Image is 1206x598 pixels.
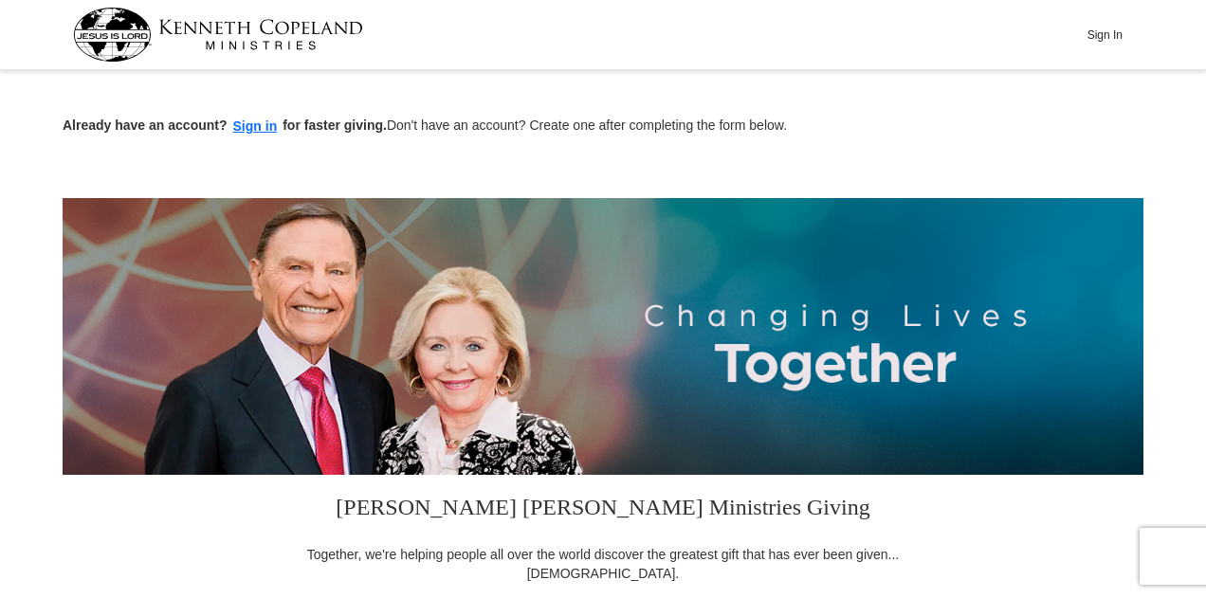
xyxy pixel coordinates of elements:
strong: Already have an account? for faster giving. [63,118,387,133]
button: Sign In [1076,20,1133,49]
h3: [PERSON_NAME] [PERSON_NAME] Ministries Giving [295,475,911,545]
div: Together, we're helping people all over the world discover the greatest gift that has ever been g... [295,545,911,583]
p: Don't have an account? Create one after completing the form below. [63,116,1143,137]
img: kcm-header-logo.svg [73,8,363,62]
button: Sign in [228,116,283,137]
